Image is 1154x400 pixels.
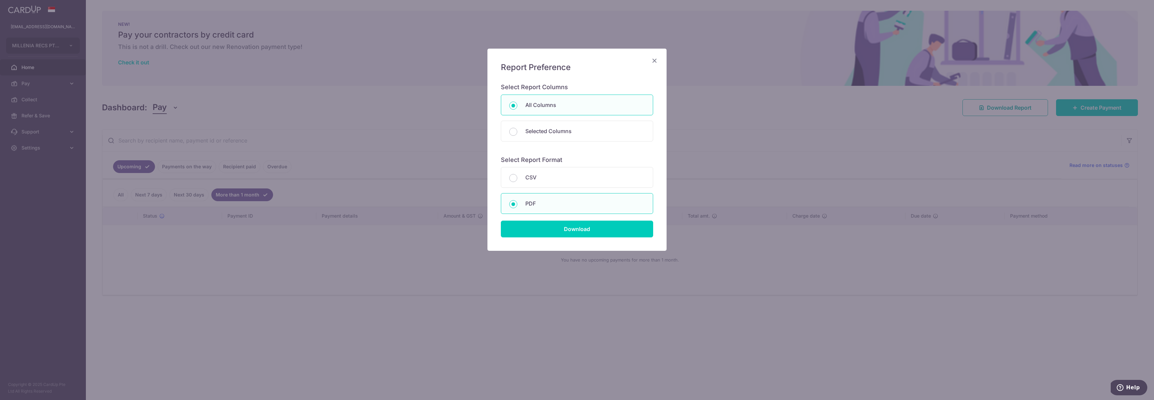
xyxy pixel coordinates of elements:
[501,83,653,91] h6: Select Report Columns
[650,57,659,65] button: Close
[501,221,653,237] input: Download
[525,101,645,109] p: All Columns
[501,156,653,164] h6: Select Report Format
[525,173,645,181] p: CSV
[525,127,645,135] p: Selected Columns
[501,62,653,73] h5: Report Preference
[1111,380,1147,397] iframe: Opens a widget where you can find more information
[525,199,645,208] p: PDF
